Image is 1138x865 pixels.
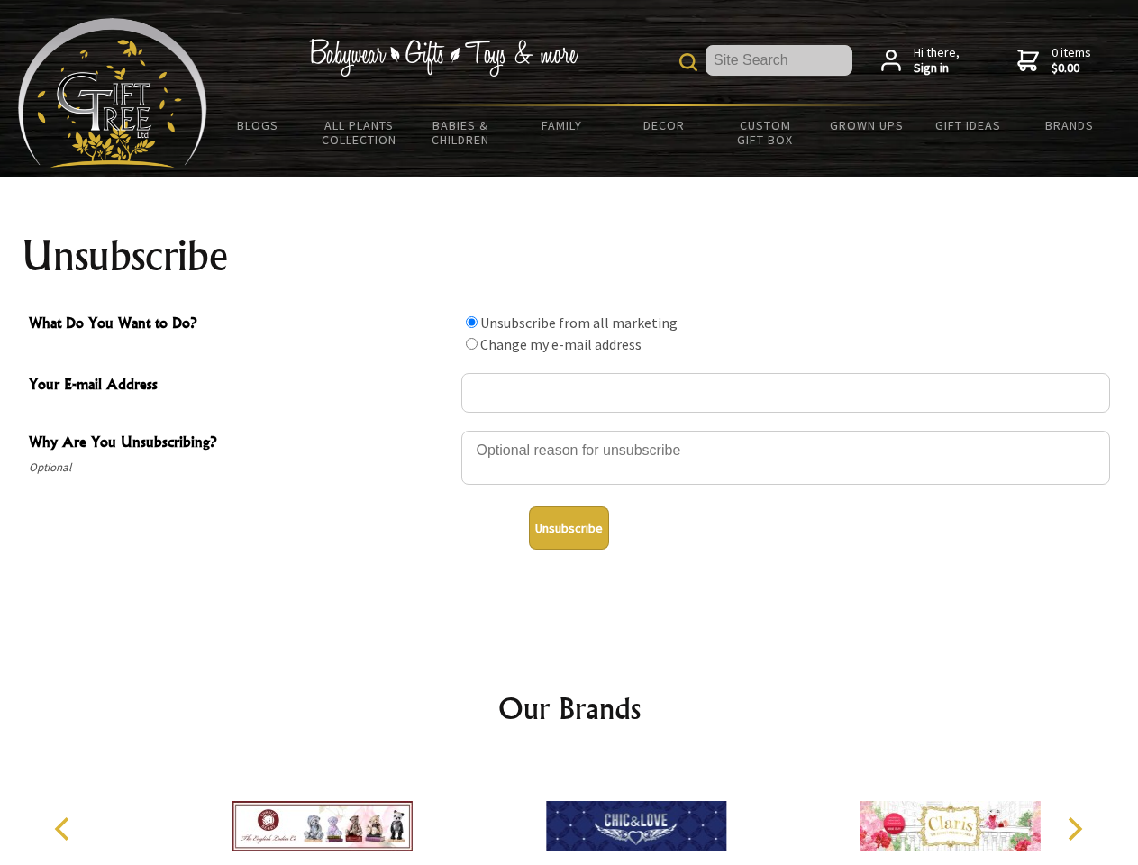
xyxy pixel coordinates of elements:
[29,431,452,457] span: Why Are You Unsubscribing?
[512,106,614,144] a: Family
[1052,44,1091,77] span: 0 items
[529,506,609,550] button: Unsubscribe
[29,312,452,338] span: What Do You Want to Do?
[1017,45,1091,77] a: 0 items$0.00
[461,373,1110,413] input: Your E-mail Address
[480,314,678,332] label: Unsubscribe from all marketing
[715,106,816,159] a: Custom Gift Box
[815,106,917,144] a: Grown Ups
[461,431,1110,485] textarea: Why Are You Unsubscribing?
[706,45,852,76] input: Site Search
[309,106,411,159] a: All Plants Collection
[45,809,85,849] button: Previous
[410,106,512,159] a: Babies & Children
[29,457,452,478] span: Optional
[466,316,478,328] input: What Do You Want to Do?
[1054,809,1094,849] button: Next
[679,53,697,71] img: product search
[466,338,478,350] input: What Do You Want to Do?
[207,106,309,144] a: BLOGS
[1052,60,1091,77] strong: $0.00
[917,106,1019,144] a: Gift Ideas
[36,687,1103,730] h2: Our Brands
[1019,106,1121,144] a: Brands
[881,45,960,77] a: Hi there,Sign in
[22,234,1117,278] h1: Unsubscribe
[613,106,715,144] a: Decor
[308,39,578,77] img: Babywear - Gifts - Toys & more
[914,60,960,77] strong: Sign in
[480,335,642,353] label: Change my e-mail address
[18,18,207,168] img: Babyware - Gifts - Toys and more...
[914,45,960,77] span: Hi there,
[29,373,452,399] span: Your E-mail Address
